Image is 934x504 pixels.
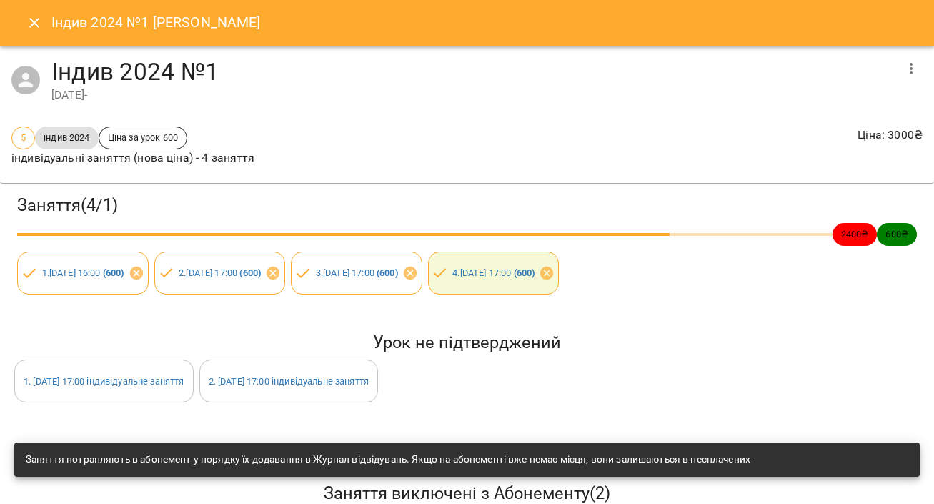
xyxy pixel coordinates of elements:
[858,127,923,144] p: Ціна : 3000 ₴
[514,267,535,278] b: ( 600 )
[12,131,34,144] span: 5
[42,267,124,278] a: 1.[DATE] 16:00 (600)
[239,267,261,278] b: ( 600 )
[428,252,560,295] div: 4.[DATE] 17:00 (600)
[103,267,124,278] b: ( 600 )
[291,252,422,295] div: 3.[DATE] 17:00 (600)
[35,131,98,144] span: індив 2024
[17,6,51,40] button: Close
[316,267,398,278] a: 3.[DATE] 17:00 (600)
[452,267,535,278] a: 4.[DATE] 17:00 (600)
[26,447,750,473] div: Заняття потрапляють в абонемент у порядку їх додавання в Журнал відвідувань. Якщо на абонементі в...
[99,131,187,144] span: Ціна за урок 600
[209,376,369,387] a: 2. [DATE] 17:00 індивідуальне заняття
[154,252,286,295] div: 2.[DATE] 17:00 (600)
[51,87,894,104] div: [DATE] -
[877,227,917,241] span: 600 ₴
[11,149,255,167] p: індивідуальні заняття (нова ціна) - 4 заняття
[833,227,878,241] span: 2400 ₴
[51,11,261,34] h6: Індив 2024 №1 [PERSON_NAME]
[377,267,398,278] b: ( 600 )
[14,332,920,354] h5: Урок не підтверджений
[51,57,894,87] h4: Індив 2024 №1
[24,376,184,387] a: 1. [DATE] 17:00 індивідуальне заняття
[17,194,917,217] h3: Заняття ( 4 / 1 )
[179,267,261,278] a: 2.[DATE] 17:00 (600)
[17,252,149,295] div: 1.[DATE] 16:00 (600)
